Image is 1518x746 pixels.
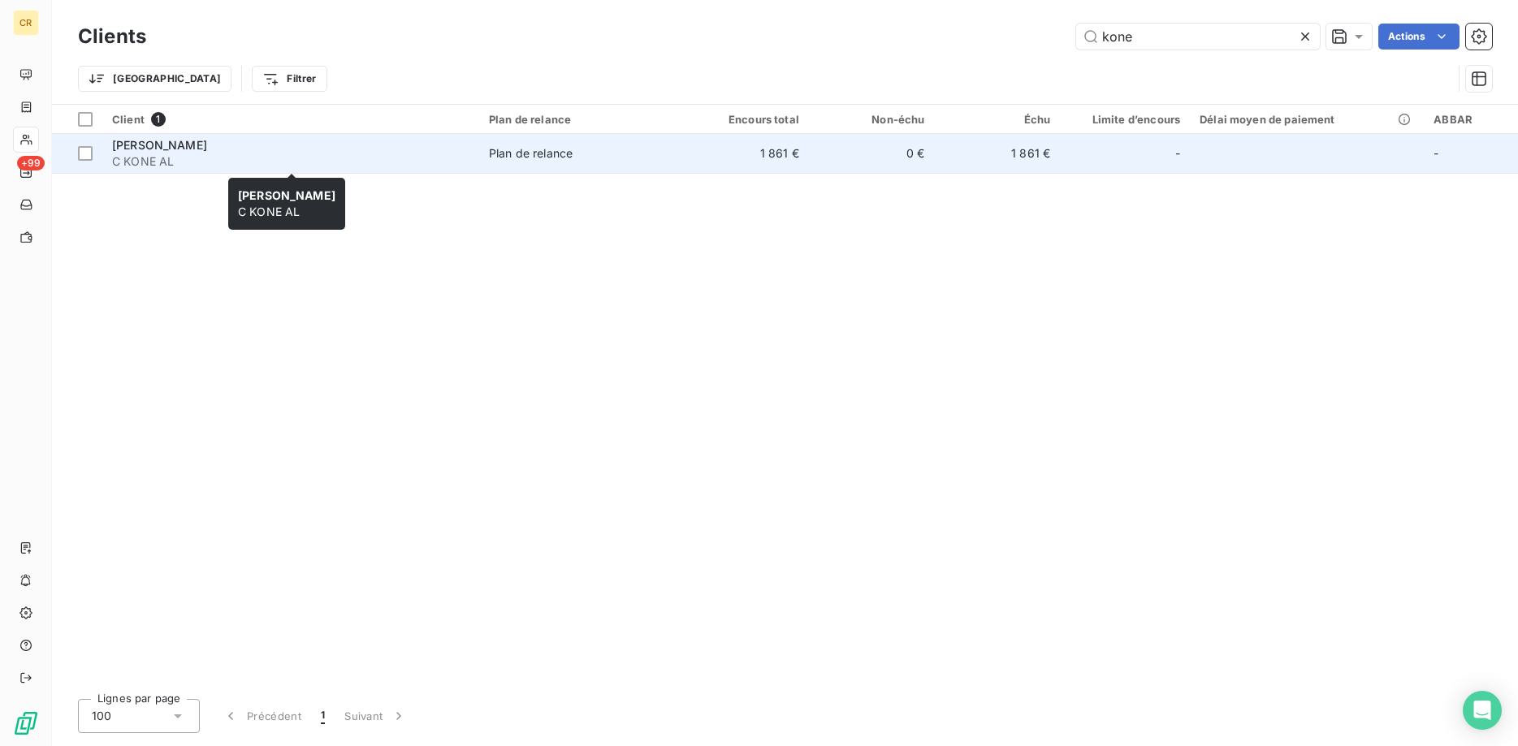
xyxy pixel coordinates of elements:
[1070,113,1180,126] div: Limite d’encours
[238,188,335,202] span: [PERSON_NAME]
[92,708,111,724] span: 100
[1434,146,1438,160] span: -
[489,145,573,162] div: Plan de relance
[809,134,935,173] td: 0 €
[112,113,145,126] span: Client
[335,699,417,733] button: Suivant
[78,22,146,51] h3: Clients
[311,699,335,733] button: 1
[1076,24,1320,50] input: Rechercher
[1463,691,1502,730] div: Open Intercom Messenger
[945,113,1051,126] div: Échu
[112,153,469,170] span: C KONE AL
[935,134,1061,173] td: 1 861 €
[1434,113,1508,126] div: ABBAR
[17,156,45,170] span: +99
[112,138,207,152] span: [PERSON_NAME]
[238,188,335,218] span: C KONE AL
[489,113,673,126] div: Plan de relance
[252,66,327,92] button: Filtrer
[13,710,39,736] img: Logo LeanPay
[1200,113,1414,126] div: Délai moyen de paiement
[13,10,39,36] div: CR
[693,113,799,126] div: Encours total
[151,112,166,127] span: 1
[1175,145,1180,162] span: -
[1378,24,1460,50] button: Actions
[683,134,809,173] td: 1 861 €
[13,159,38,185] a: +99
[78,66,231,92] button: [GEOGRAPHIC_DATA]
[321,708,325,724] span: 1
[819,113,925,126] div: Non-échu
[213,699,311,733] button: Précédent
